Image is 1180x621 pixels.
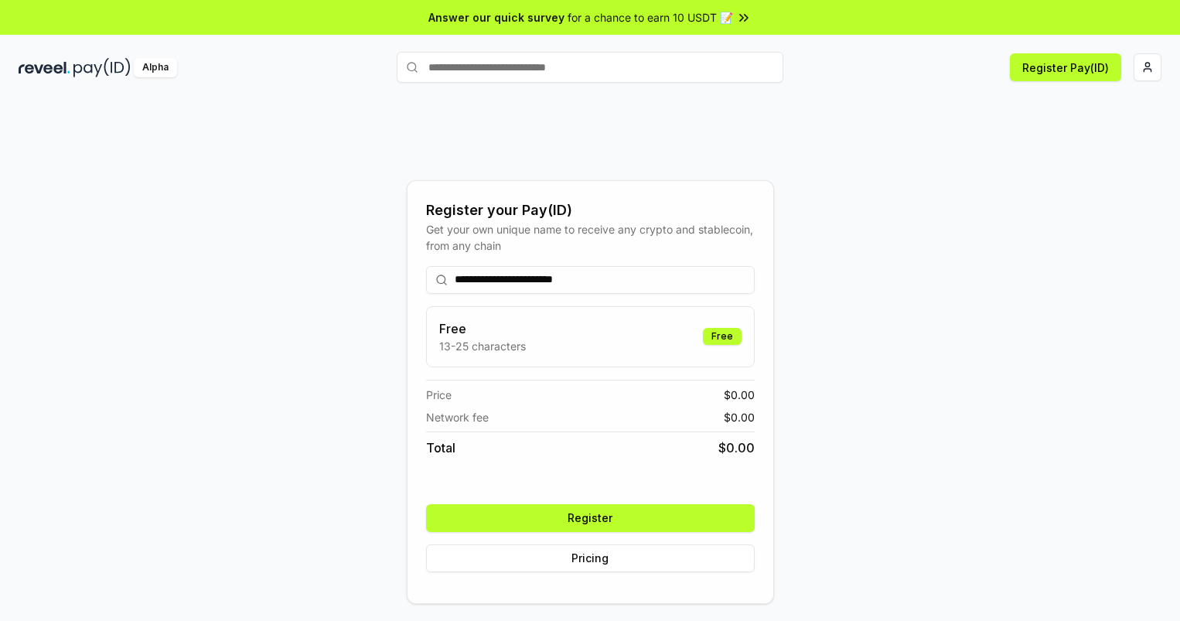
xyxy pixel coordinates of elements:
[426,409,489,425] span: Network fee
[134,58,177,77] div: Alpha
[426,438,455,457] span: Total
[568,9,733,26] span: for a chance to earn 10 USDT 📝
[703,328,742,345] div: Free
[426,544,755,572] button: Pricing
[19,58,70,77] img: reveel_dark
[426,504,755,532] button: Register
[73,58,131,77] img: pay_id
[439,338,526,354] p: 13-25 characters
[426,221,755,254] div: Get your own unique name to receive any crypto and stablecoin, from any chain
[718,438,755,457] span: $ 0.00
[724,409,755,425] span: $ 0.00
[439,319,526,338] h3: Free
[724,387,755,403] span: $ 0.00
[1010,53,1121,81] button: Register Pay(ID)
[426,387,452,403] span: Price
[426,200,755,221] div: Register your Pay(ID)
[428,9,564,26] span: Answer our quick survey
